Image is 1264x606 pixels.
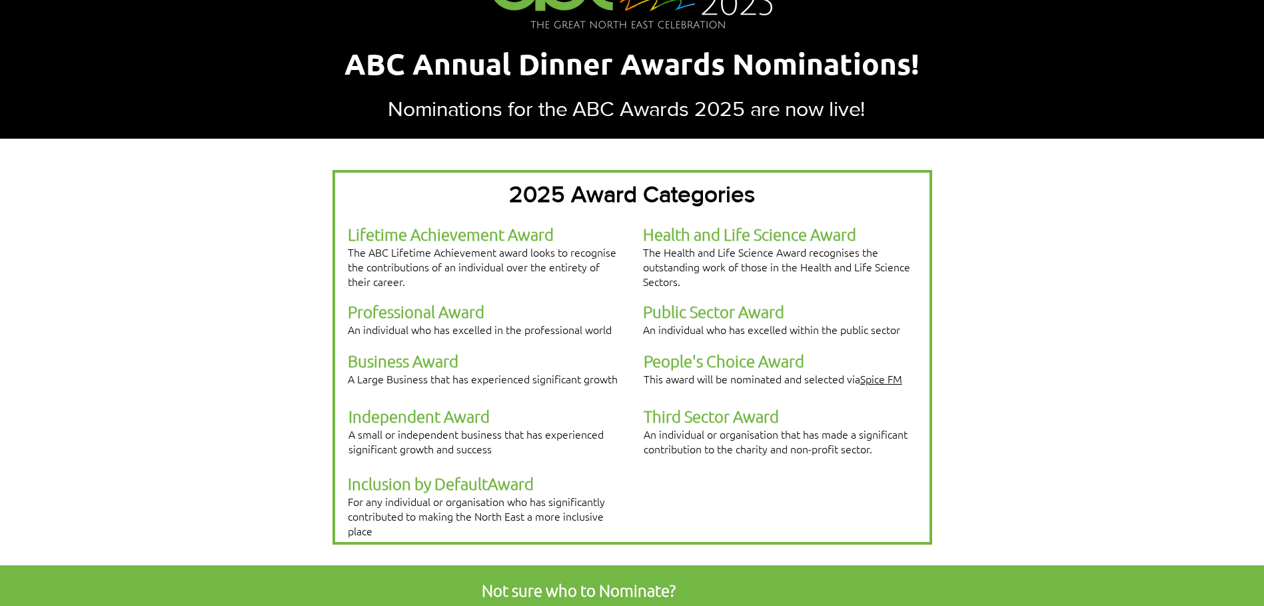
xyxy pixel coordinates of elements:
[643,224,856,244] span: Health and Life Science Award
[643,322,900,337] span: An individual who has excelled within the public sector
[488,473,534,493] span: Award
[860,371,902,386] a: Spice FM
[509,181,755,207] span: 2025 Award Categories
[643,245,910,289] span: The Health and Life Science Award recognises the outstanding work of those in the Health and Life...
[348,427,604,456] span: A small or independent business that has experienced significant growth and success
[348,406,490,426] span: Independent Award
[643,301,784,321] span: Public Sector Award
[644,406,779,426] span: Third Sector Award
[348,301,484,321] span: Professional Award
[348,494,605,538] span: For any individual or organisation who has significantly contributed to making the North East a m...
[348,322,612,337] span: An individual who has excelled in the professional world
[348,473,446,493] span: Inclusion by D
[348,245,616,289] span: The ABC Lifetime Achievement award looks to recognise the contributions of an individual over the...
[348,351,458,371] span: Business Award
[644,371,902,386] span: This award will be nominated and selected via
[482,580,676,600] span: Not sure who to Nominate?
[644,351,804,371] span: People's Choice Award
[348,224,554,244] span: Lifetime Achievement Award
[348,371,618,386] span: A Large Business that has experienced significant growth
[344,45,920,82] span: ABC Annual Dinner Awards Nominations!
[446,473,488,493] span: efault
[388,97,865,120] span: Nominations for the ABC Awards 2025 are now live!
[644,427,908,456] span: An individual or organisation that has made a significant contribution to the charity and non-pro...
